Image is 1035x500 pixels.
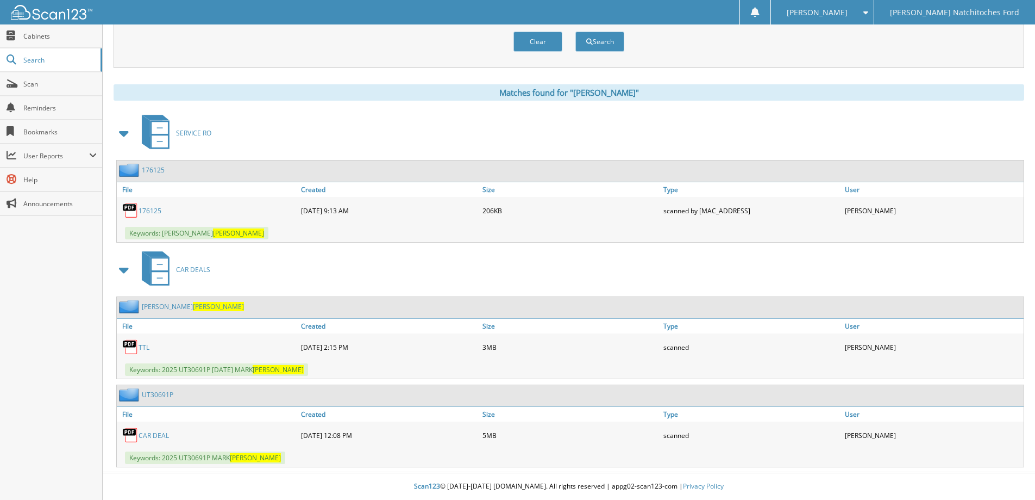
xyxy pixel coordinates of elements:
[142,302,244,311] a: [PERSON_NAME][PERSON_NAME]
[122,339,139,355] img: PDF.png
[23,103,97,113] span: Reminders
[842,319,1024,334] a: User
[298,319,480,334] a: Created
[298,407,480,422] a: Created
[23,127,97,137] span: Bookmarks
[135,112,211,155] a: SERVICE RO
[117,407,298,422] a: File
[103,473,1035,500] div: © [DATE]-[DATE] [DOMAIN_NAME]. All rights reserved | appg02-scan123-com |
[176,128,211,138] span: SERVICE RO
[842,424,1024,446] div: [PERSON_NAME]
[480,182,661,197] a: Size
[122,202,139,219] img: PDF.png
[480,407,661,422] a: Size
[119,388,142,402] img: folder2.png
[23,175,97,184] span: Help
[125,363,308,376] span: Keywords: 2025 UT30691P [DATE] MARK
[117,182,298,197] a: File
[23,55,95,65] span: Search
[11,5,92,20] img: scan123-logo-white.svg
[119,300,142,313] img: folder2.png
[661,424,842,446] div: scanned
[122,427,139,443] img: PDF.png
[661,200,842,221] div: scanned by [MAC_ADDRESS]
[117,319,298,334] a: File
[842,182,1024,197] a: User
[135,248,210,291] a: CAR DEALS
[513,32,562,52] button: Clear
[193,302,244,311] span: [PERSON_NAME]
[298,182,480,197] a: Created
[661,336,842,358] div: scanned
[842,336,1024,358] div: [PERSON_NAME]
[253,365,304,374] span: [PERSON_NAME]
[661,182,842,197] a: Type
[176,265,210,274] span: CAR DEALS
[575,32,624,52] button: Search
[661,319,842,334] a: Type
[114,84,1024,101] div: Matches found for "[PERSON_NAME]"
[23,199,97,208] span: Announcements
[787,9,848,16] span: [PERSON_NAME]
[414,482,440,491] span: Scan123
[480,319,661,334] a: Size
[139,206,161,215] a: 176125
[23,151,89,161] span: User Reports
[890,9,1019,16] span: [PERSON_NAME] Natchitoches Ford
[23,79,97,89] span: Scan
[139,431,169,440] a: CAR DEAL
[683,482,724,491] a: Privacy Policy
[298,424,480,446] div: [DATE] 12:08 PM
[125,227,268,239] span: Keywords: [PERSON_NAME]
[213,229,264,238] span: [PERSON_NAME]
[139,343,149,352] a: TTL
[298,336,480,358] div: [DATE] 2:15 PM
[480,336,661,358] div: 3MB
[480,424,661,446] div: 5MB
[480,200,661,221] div: 206KB
[125,452,285,464] span: Keywords: 2025 UT30691P MARK
[842,200,1024,221] div: [PERSON_NAME]
[142,390,173,399] a: UT30691P
[119,163,142,177] img: folder2.png
[230,453,281,462] span: [PERSON_NAME]
[661,407,842,422] a: Type
[842,407,1024,422] a: User
[981,448,1035,500] iframe: Chat Widget
[23,32,97,41] span: Cabinets
[298,200,480,221] div: [DATE] 9:13 AM
[142,165,165,175] a: 176125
